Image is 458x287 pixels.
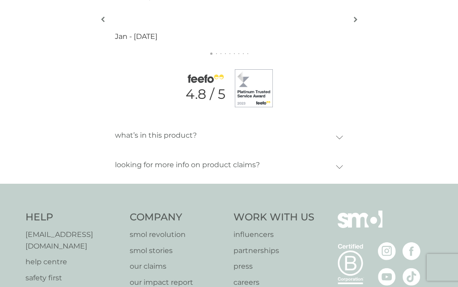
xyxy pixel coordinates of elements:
[25,211,121,224] h4: Help
[25,256,121,268] a: help centre
[186,86,225,102] p: 4.8 / 5
[233,229,314,241] a: influencers
[25,229,121,252] a: [EMAIL_ADDRESS][DOMAIN_NAME]
[25,272,121,284] a: safety first
[101,16,105,23] img: left-arrow.svg
[130,245,225,257] a: smol stories
[338,211,382,241] img: smol
[115,125,197,146] p: what’s in this product?
[403,242,420,260] img: visit the smol Facebook page
[378,242,396,260] img: visit the smol Instagram page
[235,69,273,107] img: feefo badge
[354,16,357,23] img: right-arrow.svg
[130,229,225,241] a: smol revolution
[115,31,157,42] p: Jan - [DATE]
[115,155,260,175] p: looking for more info on product claims?
[378,268,396,286] img: visit the smol Youtube page
[233,261,314,272] a: press
[186,74,226,83] img: feefo logo
[403,268,420,286] img: visit the smol Tiktok page
[233,245,314,257] a: partnerships
[233,211,314,224] h4: Work With Us
[130,261,225,272] a: our claims
[130,211,225,224] h4: Company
